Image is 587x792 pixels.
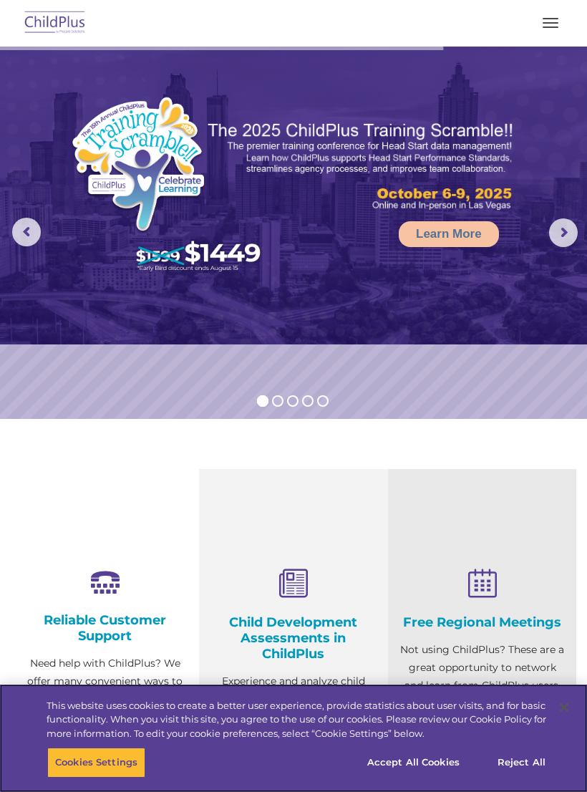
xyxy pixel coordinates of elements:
[21,6,89,40] img: ChildPlus by Procare Solutions
[359,748,467,778] button: Accept All Cookies
[399,614,566,630] h4: Free Regional Meetings
[210,672,377,780] p: Experience and analyze child assessments and Head Start data management in one system with zero c...
[477,748,566,778] button: Reject All
[399,221,499,247] a: Learn More
[47,699,546,741] div: This website uses cookies to create a better user experience, provide statistics about user visit...
[548,692,580,723] button: Close
[21,612,188,644] h4: Reliable Customer Support
[47,748,145,778] button: Cookies Settings
[21,655,188,780] p: Need help with ChildPlus? We offer many convenient ways to contact our amazing Customer Support r...
[399,641,566,730] p: Not using ChildPlus? These are a great opportunity to network and learn from ChildPlus users. Fin...
[210,614,377,662] h4: Child Development Assessments in ChildPlus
